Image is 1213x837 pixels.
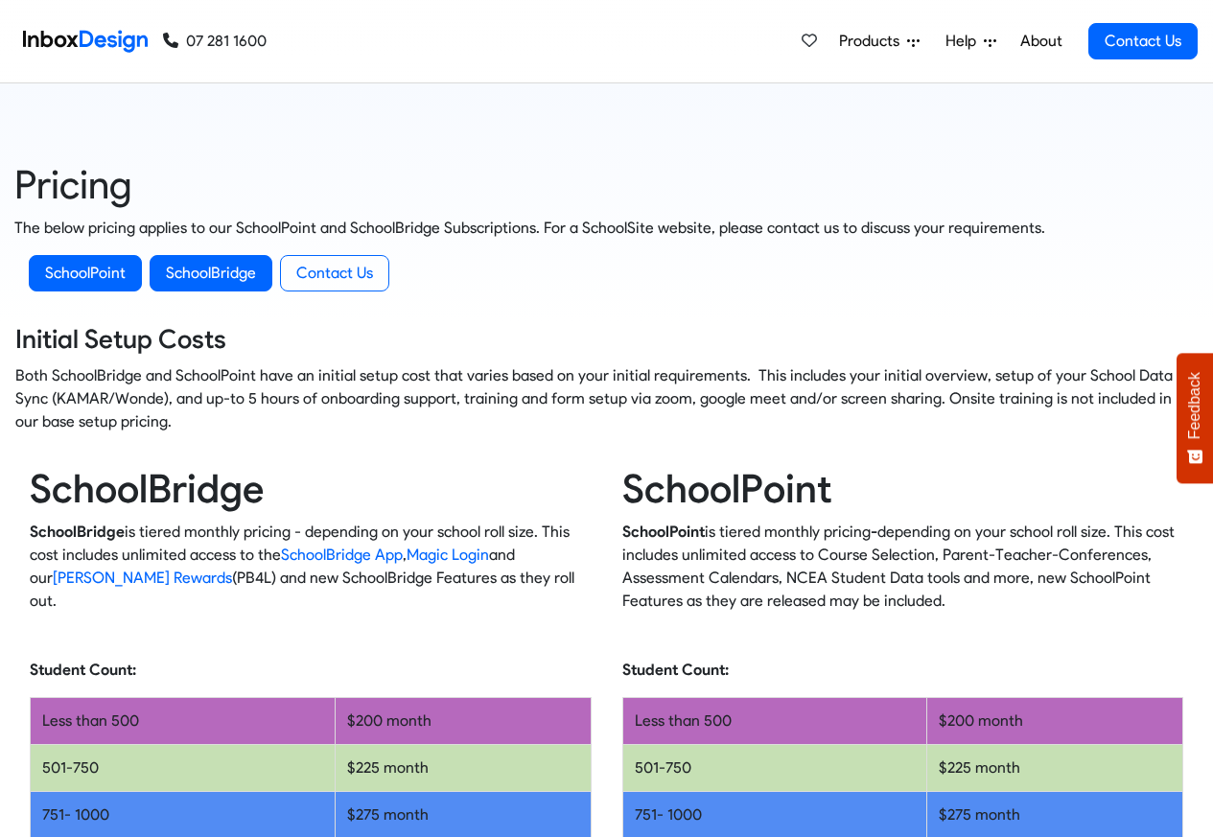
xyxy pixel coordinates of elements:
[407,546,489,564] a: Magic Login
[622,698,927,745] td: Less than 500
[30,521,592,613] p: is tiered monthly pricing - depending on your school roll size. This cost includes unlimited acce...
[1177,353,1213,483] button: Feedback - Show survey
[29,255,142,291] a: SchoolPoint
[14,217,1199,240] p: The below pricing applies to our SchoolPoint and SchoolBridge Subscriptions. For a SchoolSite web...
[831,22,927,60] a: Products
[30,464,592,513] h2: SchoolBridge
[281,546,403,564] a: SchoolBridge App
[335,698,591,745] td: $200 month
[938,22,1004,60] a: Help
[30,661,136,679] strong: Student Count:
[163,30,267,53] a: 07 281 1600
[31,745,336,792] td: 501-750
[945,30,984,53] span: Help
[335,745,591,792] td: $225 month
[31,698,336,745] td: Less than 500
[622,523,705,541] strong: SchoolPoint
[30,523,125,541] strong: SchoolBridge
[53,569,232,587] a: [PERSON_NAME] Rewards
[15,322,1198,357] h4: Initial Setup Costs
[622,661,729,679] strong: Student Count:
[839,30,907,53] span: Products
[14,160,1199,209] heading: Pricing
[280,255,389,291] a: Contact Us
[871,523,877,541] strong: -
[927,745,1183,792] td: $225 month
[1015,22,1067,60] a: About
[927,698,1183,745] td: $200 month
[15,364,1198,433] p: Both SchoolBridge and SchoolPoint have an initial setup cost that varies based on your initial re...
[622,464,1184,513] h2: SchoolPoint
[622,521,1184,613] p: is tiered monthly pricing depending on your school roll size. This cost includes unlimited access...
[1088,23,1198,59] a: Contact Us
[1186,372,1203,439] span: Feedback
[622,745,927,792] td: 501-750
[150,255,272,291] a: SchoolBridge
